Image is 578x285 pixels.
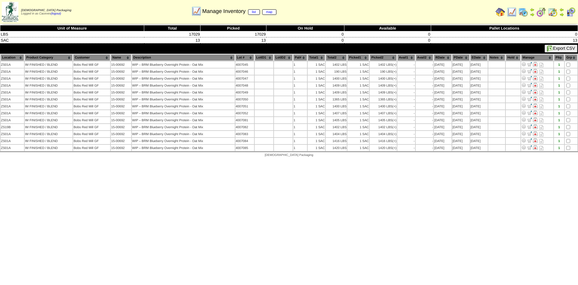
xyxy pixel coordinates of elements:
td: - [397,110,415,116]
td: [DATE] [470,103,488,109]
td: IM FINISHED / BLEND [25,131,73,137]
th: Grp [565,54,577,61]
th: Unit of Measure [0,25,144,31]
td: 1 [293,75,307,82]
td: 15-00692 [111,96,131,103]
td: 1 SAC [347,62,369,68]
th: Total [144,25,200,31]
div: 1 [554,119,564,122]
td: ZS19B [1,124,24,130]
td: WIP – BRM Blueberry Overnight Protein - Oat Mix [132,68,235,75]
td: 17029 [200,31,266,37]
img: Move [527,138,532,143]
td: 4007051 [235,103,254,109]
span: Manage Inventory [202,8,276,14]
td: 4007052 [235,110,254,116]
td: 15-00692 [111,124,131,130]
td: WIP – BRM Blueberry Overnight Protein - Oat Mix [132,82,235,89]
div: (+) [392,125,396,129]
th: Picked1 [347,54,369,61]
td: 1 [293,89,307,96]
td: 4007081 [235,117,254,123]
td: IM FINISHED / BLEND [25,82,73,89]
td: 1 [293,124,307,130]
div: 1 [554,112,564,115]
td: [DATE] [434,82,452,89]
th: Product Category [25,54,73,61]
td: 4007050 [235,96,254,103]
div: (+) [392,112,396,115]
td: 1 [293,62,307,68]
a: (logout) [51,12,61,15]
td: - [416,68,433,75]
td: [DATE] [470,89,488,96]
div: 1 [554,98,564,101]
td: [DATE] [452,68,470,75]
th: Pal# [293,54,307,61]
td: Bobs Red Mill GF [73,89,110,96]
th: Avail1 [397,54,415,61]
td: 13 [431,37,578,43]
td: Bobs Red Mill GF [73,124,110,130]
img: Adjust [521,124,526,129]
th: Available [344,25,431,31]
td: 1409 LBS [326,82,347,89]
td: 4007048 [235,82,254,89]
th: Plt [554,54,564,61]
td: - [416,117,433,123]
td: 0 [266,37,344,43]
td: 1 [293,82,307,89]
th: Notes [488,54,505,61]
th: Lot # [235,54,254,61]
td: [DATE] [434,110,452,116]
a: list [248,9,260,15]
div: 1 [554,125,564,129]
td: IM FINISHED / BLEND [25,117,73,123]
th: LotID1 [255,54,273,61]
td: 0 [266,31,344,37]
td: 1 SAC [308,68,325,75]
th: On Hold [266,25,344,31]
td: 1402 LBS [326,62,347,68]
td: 15-00692 [111,103,131,109]
th: Picked2 [370,54,396,61]
td: - [397,68,415,75]
td: IM FINISHED / BLEND [25,75,73,82]
span: [DEMOGRAPHIC_DATA] Packaging [21,9,71,12]
div: 1 [554,105,564,108]
img: Manage Hold [533,62,538,67]
td: - [397,124,415,130]
td: Bobs Red Mill GF [73,82,110,89]
td: 15-00692 [111,82,131,89]
img: calendarprod.gif [518,7,528,17]
td: - [416,110,433,116]
td: 1402 LBS [370,62,396,68]
img: Move [527,97,532,101]
td: 15-00692 [111,131,131,137]
i: Note [539,84,543,88]
img: Move [527,145,532,150]
img: Adjust [521,117,526,122]
td: - [416,124,433,130]
td: WIP – BRM Blueberry Overnight Protein - Oat Mix [132,131,235,137]
i: Note [539,97,543,102]
td: 15-00692 [111,62,131,68]
td: [DATE] [434,68,452,75]
div: 1 [554,70,564,74]
img: calendarinout.gif [548,7,558,17]
button: Export CSV [545,45,577,52]
td: 4007046 [235,68,254,75]
td: 1 SAC [347,89,369,96]
img: Manage Hold [533,90,538,94]
div: (+) [392,91,396,94]
td: Bobs Red Mill GF [73,62,110,68]
div: (+) [392,119,396,122]
td: 1405 LBS [326,117,347,123]
td: [DATE] [452,75,470,82]
td: 1365 LBS [326,96,347,103]
td: 1 [293,68,307,75]
td: WIP – BRM Blueberry Overnight Protein - Oat Mix [132,75,235,82]
td: - [416,103,433,109]
td: 1400 LBS [326,103,347,109]
th: Picked [200,25,266,31]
